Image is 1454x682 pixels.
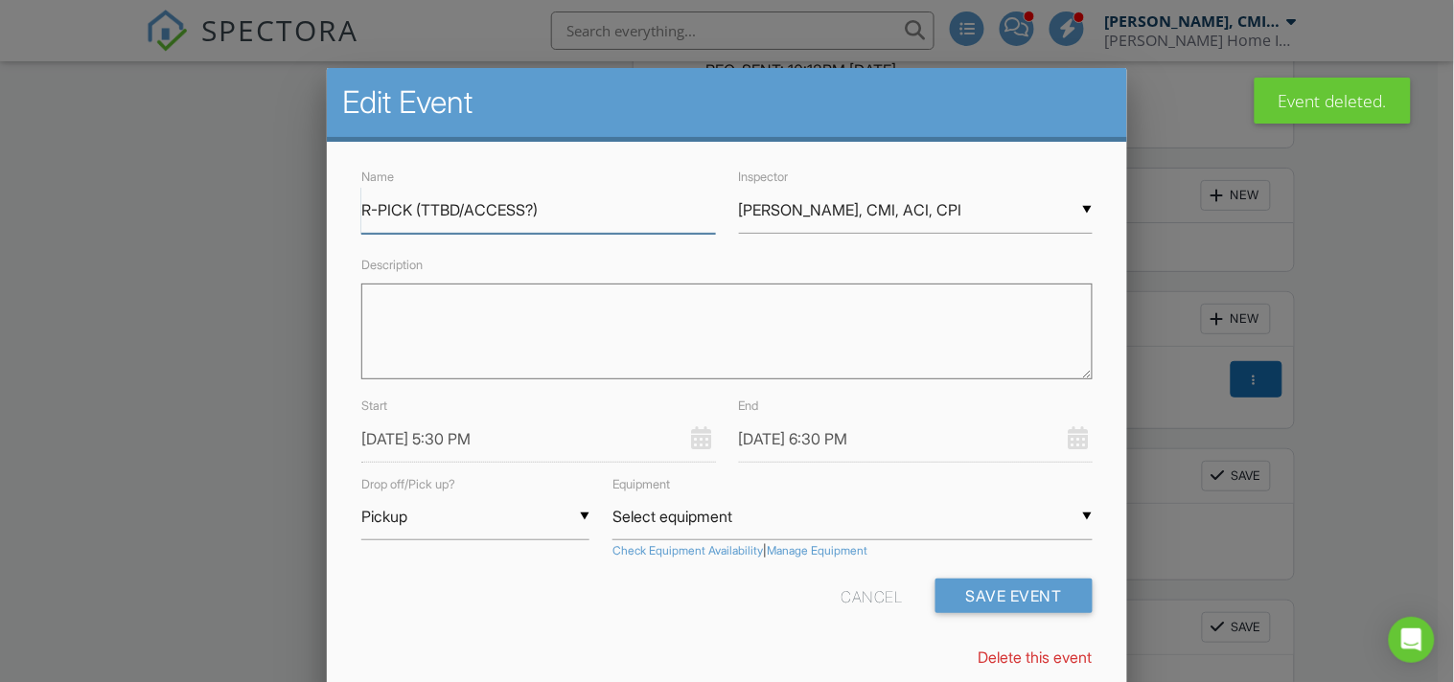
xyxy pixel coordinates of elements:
[1255,78,1411,124] div: Event deleted.
[361,477,455,491] label: Drop off/Pick up?
[935,579,1093,613] button: Save Event
[612,477,670,491] label: Equipment
[361,398,387,413] label: Start
[612,543,1092,559] div: |
[739,170,789,184] label: Inspector
[979,648,1093,667] a: Delete this event
[612,543,763,559] a: Check Equipment Availability
[739,416,1093,463] input: Select Date
[739,398,759,413] label: End
[342,83,1111,122] h2: Edit Event
[842,579,903,613] div: Cancel
[361,170,394,184] label: Name
[361,416,715,463] input: Select Date
[1389,617,1435,663] div: Open Intercom Messenger
[767,543,867,559] a: Manage Equipment
[361,258,423,272] label: Description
